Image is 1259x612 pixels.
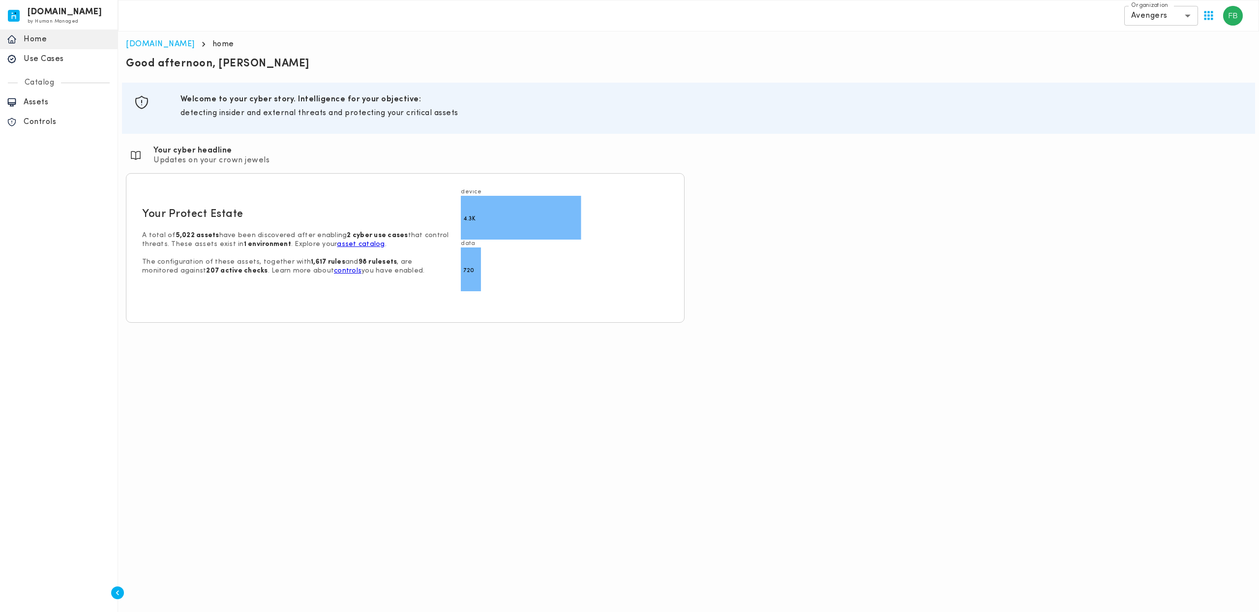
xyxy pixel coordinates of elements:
[142,208,243,221] h5: Your Protect Estate
[180,108,1243,118] p: detecting insider and external threats and protecting your critical assets
[206,267,268,275] strong: 207 active checks
[142,231,450,275] p: A total of have been discovered after enabling that control threats. These assets exist in . Expl...
[153,146,270,155] h6: Your cyber headline
[24,117,111,127] p: Controls
[126,39,1251,49] nav: breadcrumb
[244,241,291,248] strong: 1 environment
[153,155,270,165] p: Updates on your crown jewels
[28,9,102,16] h6: [DOMAIN_NAME]
[1219,2,1247,30] button: User
[461,241,475,246] text: data
[212,39,234,49] p: home
[176,232,219,239] strong: 5,022 assets
[461,189,481,195] text: device
[24,97,111,107] p: Assets
[180,94,1243,104] h6: Welcome to your cyber story. Intelligence for your objective:
[359,258,397,266] strong: 98 rulesets
[1223,6,1243,26] img: Francis Botavara
[126,40,195,48] a: [DOMAIN_NAME]
[463,268,475,274] text: 720
[1124,6,1198,26] div: Avengers
[28,19,78,24] span: by Human Managed
[126,57,1251,71] p: Good afternoon, [PERSON_NAME]
[24,34,111,44] p: Home
[337,241,385,248] a: asset catalog
[18,78,61,88] p: Catalog
[334,267,361,275] a: controls
[347,232,408,239] strong: 2 cyber use cases
[24,54,111,64] p: Use Cases
[1131,1,1168,10] label: Organization
[311,258,345,266] strong: 1,617 rules
[8,10,20,22] img: invicta.io
[463,216,476,222] text: 4.3K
